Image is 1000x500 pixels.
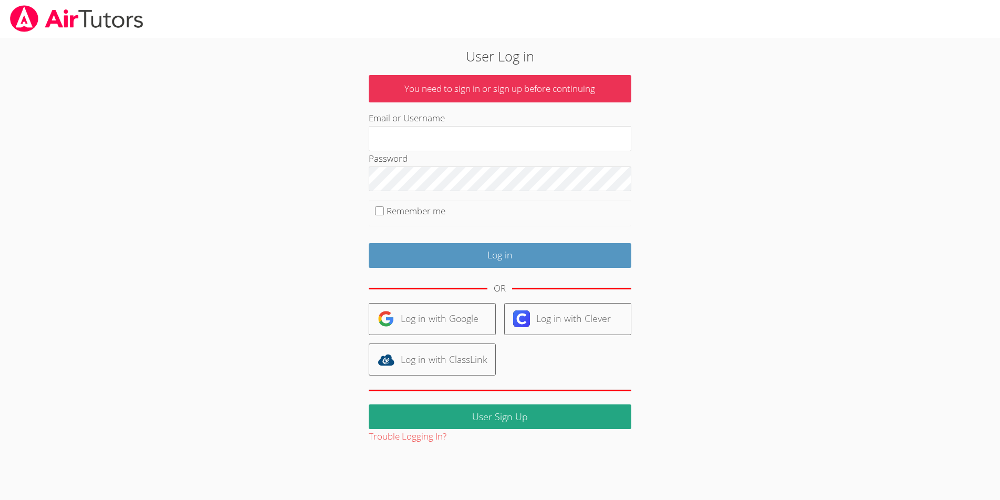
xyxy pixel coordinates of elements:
[513,310,530,327] img: clever-logo-6eab21bc6e7a338710f1a6ff85c0baf02591cd810cc4098c63d3a4b26e2feb20.svg
[369,429,446,444] button: Trouble Logging In?
[369,152,408,164] label: Password
[387,205,445,217] label: Remember me
[504,303,631,335] a: Log in with Clever
[369,75,631,103] p: You need to sign in or sign up before continuing
[369,404,631,429] a: User Sign Up
[230,46,770,66] h2: User Log in
[369,112,445,124] label: Email or Username
[494,281,506,296] div: OR
[378,310,394,327] img: google-logo-50288ca7cdecda66e5e0955fdab243c47b7ad437acaf1139b6f446037453330a.svg
[369,343,496,376] a: Log in with ClassLink
[369,243,631,268] input: Log in
[9,5,144,32] img: airtutors_banner-c4298cdbf04f3fff15de1276eac7730deb9818008684d7c2e4769d2f7ddbe033.png
[378,351,394,368] img: classlink-logo-d6bb404cc1216ec64c9a2012d9dc4662098be43eaf13dc465df04b49fa7ab582.svg
[369,303,496,335] a: Log in with Google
